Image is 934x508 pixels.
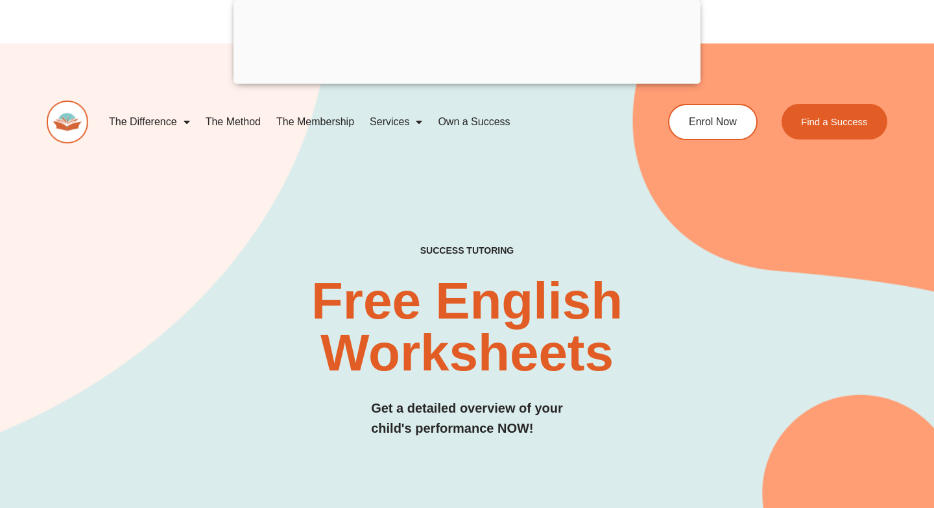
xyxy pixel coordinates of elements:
[801,117,868,127] span: Find a Success
[342,245,592,256] h4: SUCCESS TUTORING​
[371,398,563,439] h3: Get a detailed overview of your child's performance NOW!
[668,104,758,140] a: Enrol Now
[198,107,269,137] a: The Method
[269,107,362,137] a: The Membership
[782,104,887,139] a: Find a Success
[689,117,737,127] span: Enrol Now
[430,107,518,137] a: Own a Success
[189,275,744,379] h2: Free English Worksheets​
[101,107,198,137] a: The Difference
[101,107,620,137] nav: Menu
[362,107,430,137] a: Services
